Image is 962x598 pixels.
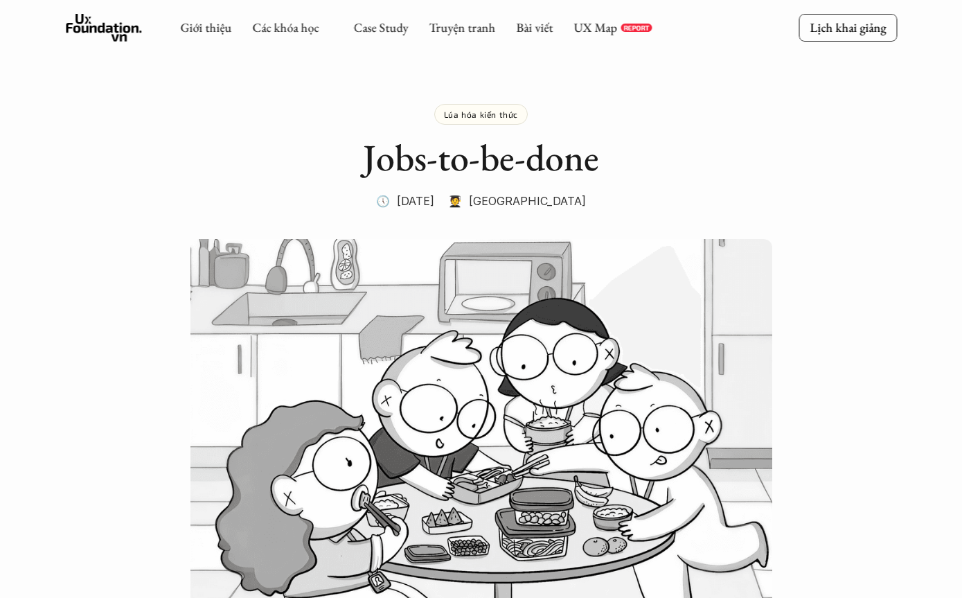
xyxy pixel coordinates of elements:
p: Lúa hóa kiến thức [444,109,518,119]
h1: Jobs-to-be-done [204,135,758,180]
p: 🕔 [DATE] [376,191,434,211]
a: Giới thiệu [180,19,231,35]
a: Bài viết [516,19,553,35]
p: REPORT [623,24,649,32]
a: Lịch khai giảng [799,14,897,41]
p: 🧑‍🎓 [GEOGRAPHIC_DATA] [448,191,586,211]
a: Truyện tranh [429,19,495,35]
a: Các khóa học [252,19,319,35]
a: UX Map [573,19,617,35]
a: Case Study [353,19,408,35]
p: Lịch khai giảng [810,19,886,35]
